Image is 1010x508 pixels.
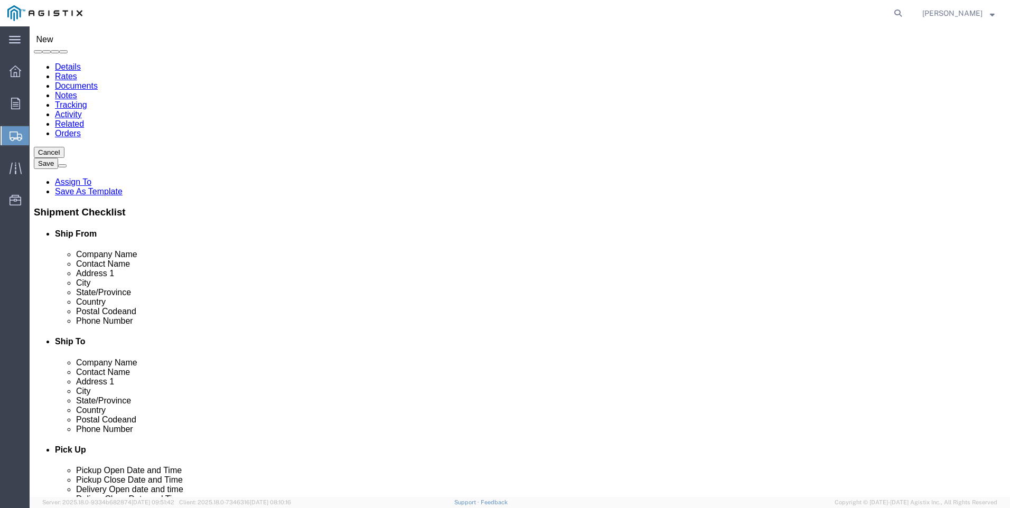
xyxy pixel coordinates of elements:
[835,498,997,507] span: Copyright © [DATE]-[DATE] Agistix Inc., All Rights Reserved
[179,499,291,505] span: Client: 2025.18.0-7346316
[42,499,174,505] span: Server: 2025.18.0-9334b682874
[922,7,983,19] span: Juan Ruiz
[250,499,291,505] span: [DATE] 08:10:16
[7,5,82,21] img: logo
[481,499,508,505] a: Feedback
[922,7,995,20] button: [PERSON_NAME]
[30,26,1010,497] iframe: FS Legacy Container
[454,499,481,505] a: Support
[132,499,174,505] span: [DATE] 09:51:42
